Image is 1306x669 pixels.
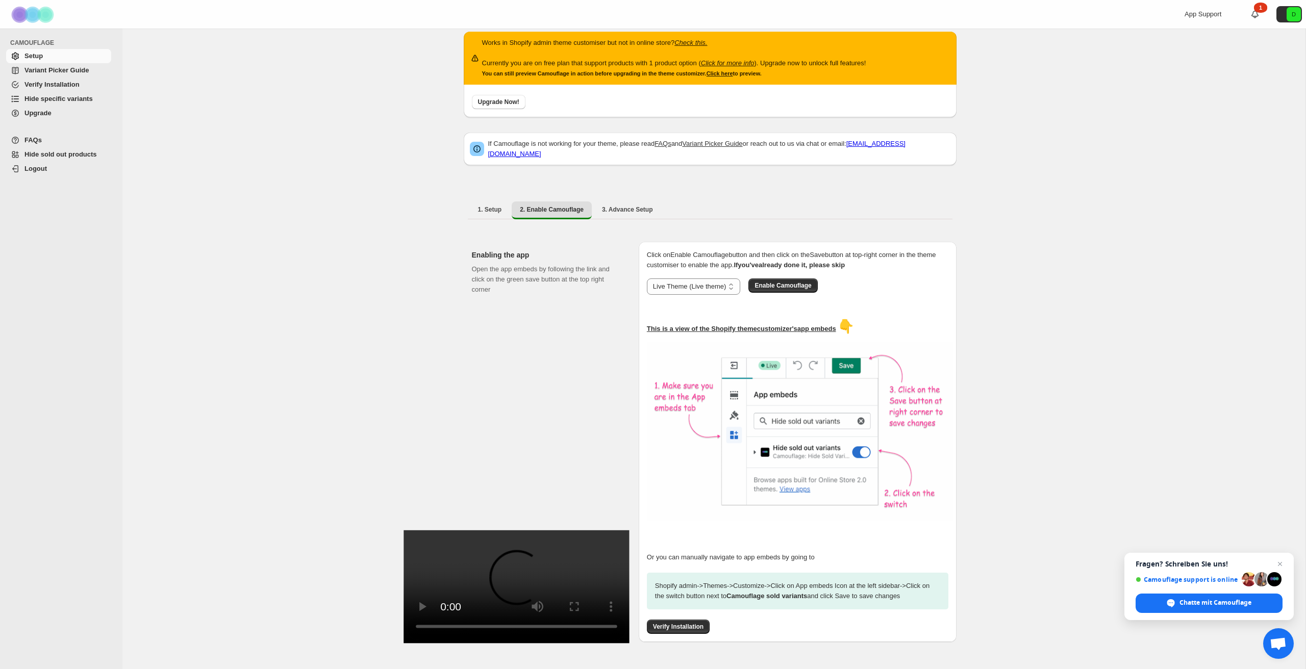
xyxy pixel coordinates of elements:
[24,52,43,60] span: Setup
[1292,11,1296,17] text: D
[748,278,817,293] button: Enable Camouflage
[472,95,525,109] button: Upgrade Now!
[838,319,854,334] span: 👇
[655,140,671,147] a: FAQs
[748,281,817,289] a: Enable Camouflage
[647,325,836,332] u: This is a view of the Shopify theme customizer's app embeds
[488,139,950,159] p: If Camouflage is not working for your theme, please read and or reach out to us via chat or email:
[1287,7,1301,21] span: Avatar with initials D
[647,620,710,634] button: Verify Installation
[647,573,948,609] p: Shopify admin -> Themes -> Customize -> Click on App embeds Icon at the left sidebar -> Click on ...
[24,136,42,144] span: FAQs
[734,261,845,269] b: If you've already done it, please skip
[1136,594,1283,613] div: Chatte mit Camouflage
[1179,598,1251,607] span: Chatte mit Camouflage
[472,264,622,628] div: Open the app embeds by following the link and click on the green save button at the top right corner
[1254,3,1267,13] div: 1
[10,39,115,47] span: CAMOUFLAGE
[482,70,762,76] small: You can still preview Camouflage in action before upgrading in the theme customizer. to preview.
[6,147,111,162] a: Hide sold out products
[674,39,707,46] a: Check this.
[1274,558,1286,570] span: Chat schließen
[602,205,653,214] span: 3. Advance Setup
[24,150,97,158] span: Hide sold out products
[647,552,948,562] p: Or you can manually navigate to app embeds by going to
[24,165,47,172] span: Logout
[520,205,584,214] span: 2. Enable Camouflage
[6,92,111,106] a: Hide specific variants
[682,140,742,147] a: Variant Picker Guide
[24,109,52,117] span: Upgrade
[647,623,710,630] a: Verify Installation
[8,1,59,29] img: Camouflage
[478,205,502,214] span: 1. Setup
[1185,10,1221,18] span: App Support
[726,592,807,600] strong: Camouflage sold variants
[24,95,93,102] span: Hide specific variants
[472,250,622,260] h2: Enabling the app
[1263,628,1294,659] div: Chat öffnen
[755,281,811,290] span: Enable Camouflage
[1276,6,1302,22] button: Avatar with initials D
[24,81,80,88] span: Verify Installation
[6,78,111,92] a: Verify Installation
[707,70,733,76] a: Click here
[478,98,519,106] span: Upgrade Now!
[482,38,866,48] p: Works in Shopify admin theme customiser but not in online store?
[6,63,111,78] a: Variant Picker Guide
[6,133,111,147] a: FAQs
[6,49,111,63] a: Setup
[24,66,89,74] span: Variant Picker Guide
[647,250,948,270] p: Click on Enable Camouflage button and then click on the Save button at top-right corner in the th...
[1136,560,1283,568] span: Fragen? Schreiben Sie uns!
[701,59,755,67] a: Click for more info
[482,58,866,68] p: Currently you are on free plan that support products with 1 product option ( ). Upgrade now to un...
[647,342,953,521] img: camouflage-enable
[1250,9,1260,19] a: 1
[404,530,630,643] video: Enable Camouflage in theme app embeds
[1136,576,1238,583] span: Camouflage support is online
[6,162,111,176] a: Logout
[653,623,704,631] span: Verify Installation
[6,106,111,120] a: Upgrade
